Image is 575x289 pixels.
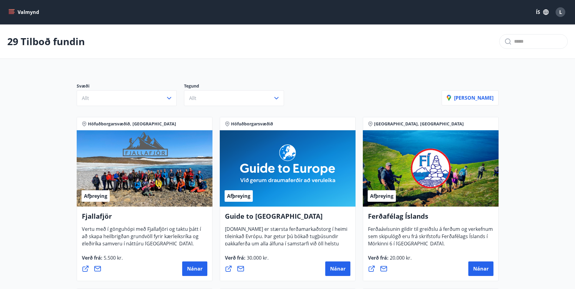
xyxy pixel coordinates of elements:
button: menu [7,7,42,18]
span: Vertu með í gönguhópi með Fjallafjöri og taktu þátt í að skapa heilbrigðan grundvöll fyrir kærlei... [82,226,201,252]
h4: Ferðafélag Íslands [368,211,493,225]
p: 29 Tilboð fundin [7,35,85,48]
span: 20.000 kr. [389,254,412,261]
p: Svæði [77,83,184,90]
span: Allt [82,95,89,101]
h4: Fjallafjör [82,211,207,225]
button: Nánar [182,261,207,276]
button: ÍS [533,7,552,18]
p: Tegund [184,83,291,90]
button: L [553,5,568,19]
span: Ferðaávísunin gildir til greiðslu á ferðum og verkefnum sem skipulögð eru frá skrifstofu Ferðafél... [368,226,493,252]
span: Höfuðborgarsvæðið, [GEOGRAPHIC_DATA] [88,121,176,127]
span: Höfuðborgarsvæðið [231,121,273,127]
span: Verð frá : [225,254,269,266]
p: [PERSON_NAME] [447,95,493,101]
button: Allt [184,90,284,106]
span: Nánar [330,265,346,272]
span: 30.000 kr. [246,254,269,261]
button: Nánar [468,261,493,276]
span: Nánar [473,265,489,272]
button: [PERSON_NAME] [442,90,499,105]
span: Afþreying [370,193,393,199]
button: Nánar [325,261,350,276]
span: Verð frá : [368,254,412,266]
span: Nánar [187,265,202,272]
button: Allt [77,90,177,106]
span: Verð frá : [82,254,123,266]
span: [GEOGRAPHIC_DATA], [GEOGRAPHIC_DATA] [374,121,464,127]
span: Afþreying [84,193,107,199]
span: 5.500 kr. [102,254,123,261]
span: L [559,9,562,15]
span: [DOMAIN_NAME] er stærsta ferðamarkaðstorg í heimi tileinkað Evrópu. Þar getur þú bókað tugþúsundi... [225,226,347,266]
h4: Guide to [GEOGRAPHIC_DATA] [225,211,350,225]
span: Allt [189,95,196,101]
span: Afþreying [227,193,250,199]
